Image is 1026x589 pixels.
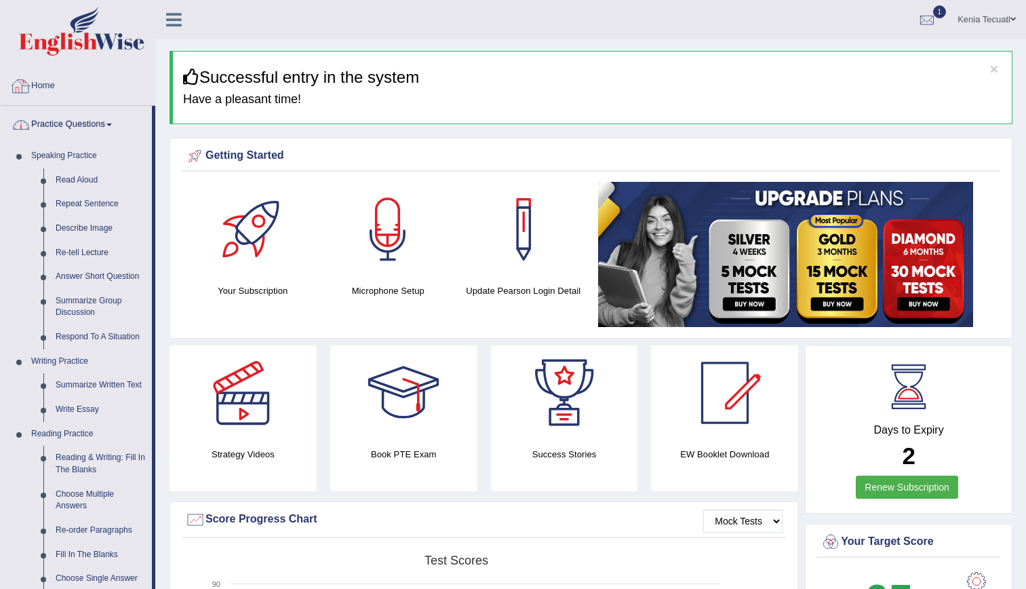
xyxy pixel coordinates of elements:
a: Describe Image [50,216,152,241]
a: Respond To A Situation [50,325,152,349]
a: Repeat Sentence [50,192,152,216]
a: Renew Subscription [856,476,958,499]
h4: Success Stories [491,447,638,461]
a: Writing Practice [25,349,152,374]
div: Your Target Score [821,532,997,552]
h4: Update Pearson Login Detail [462,284,585,298]
a: Answer Short Question [50,265,152,289]
b: 2 [902,442,915,469]
h4: Your Subscription [192,284,314,298]
a: Choose Multiple Answers [50,482,152,518]
img: small5.jpg [598,182,973,327]
text: 90 [212,580,220,588]
a: Read Aloud [50,168,152,193]
a: Re-order Paragraphs [50,518,152,543]
div: Getting Started [185,146,997,166]
a: Practice Questions [1,106,152,140]
a: Summarize Written Text [50,373,152,398]
a: Fill In The Blanks [50,543,152,567]
h4: Days to Expiry [821,424,997,436]
a: Reading & Writing: Fill In The Blanks [50,446,152,482]
h4: EW Booklet Download [651,447,798,461]
a: Summarize Group Discussion [50,289,152,325]
button: × [990,62,998,76]
h3: Successful entry in the system [183,69,1002,86]
h4: Book PTE Exam [330,447,477,461]
h4: Have a pleasant time! [183,93,1002,107]
a: Speaking Practice [25,144,152,168]
a: Reading Practice [25,422,152,446]
h4: Strategy Videos [170,447,317,461]
tspan: Test scores [425,554,488,567]
div: Score Progress Chart [185,510,783,530]
a: Home [1,67,155,101]
a: Re-tell Lecture [50,241,152,265]
span: 1 [933,5,947,18]
a: Write Essay [50,398,152,422]
h4: Microphone Setup [328,284,450,298]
